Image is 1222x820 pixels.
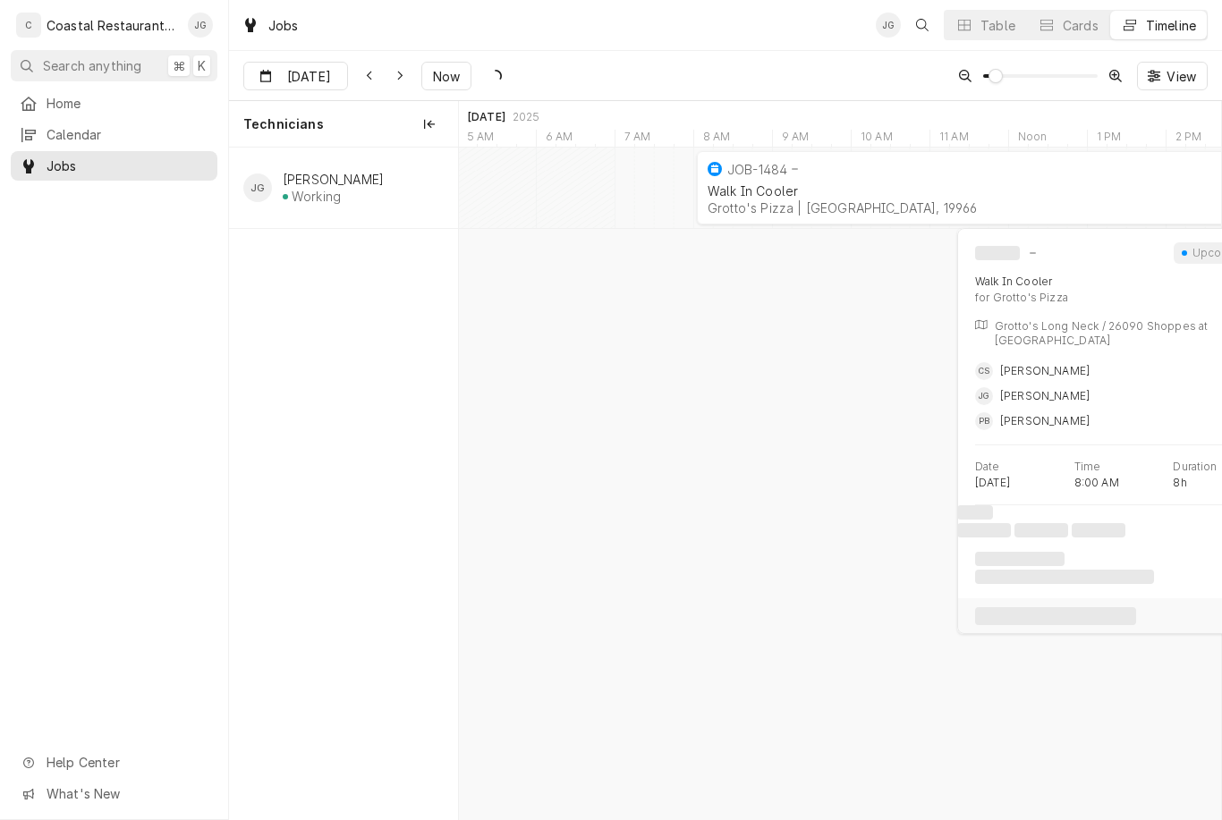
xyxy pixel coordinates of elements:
[536,130,582,149] div: 6 AM
[1000,364,1090,377] span: [PERSON_NAME]
[1146,16,1196,35] div: Timeline
[615,130,660,149] div: 7 AM
[975,476,1010,490] p: [DATE]
[47,753,207,772] span: Help Center
[47,784,207,803] span: What's New
[1173,476,1186,490] p: 8h
[11,120,217,149] a: Calendar
[975,387,993,405] div: JG
[975,460,1000,474] p: Date
[11,151,217,181] a: Jobs
[772,130,819,149] div: 9 AM
[1074,460,1101,474] p: Time
[975,275,1052,289] div: Walk In Cooler
[1000,389,1090,402] span: [PERSON_NAME]
[283,172,384,187] div: [PERSON_NAME]
[693,130,740,149] div: 8 AM
[975,570,1154,584] span: ‌
[1087,130,1131,149] div: 1 PM
[975,246,1020,260] span: ‌
[908,11,937,39] button: Open search
[468,110,505,124] div: [DATE]
[975,607,1136,625] span: ‌
[1163,67,1200,86] span: View
[421,62,471,90] button: Now
[975,362,993,380] div: Chris Sockriter's Avatar
[876,13,901,38] div: James Gatton's Avatar
[198,56,206,75] span: K
[975,362,993,380] div: CS
[975,412,993,430] div: PB
[243,62,348,90] button: [DATE]
[1173,460,1217,474] p: Duration
[1074,476,1119,490] p: 8:00 AM
[188,13,213,38] div: JG
[1014,523,1068,537] span: ‌
[1137,62,1208,90] button: View
[243,173,272,202] div: James Gatton's Avatar
[929,130,978,149] div: 11 AM
[47,94,208,113] span: Home
[47,16,178,35] div: Coastal Restaurant Repair
[229,101,458,148] div: Technicians column. SPACE for context menu
[188,13,213,38] div: James Gatton's Avatar
[727,162,787,177] div: JOB-1484
[11,779,217,808] a: Go to What's New
[243,115,324,133] span: Technicians
[975,552,1065,566] span: ‌
[173,56,185,75] span: ⌘
[513,110,540,124] div: 2025
[957,505,993,520] span: ‌
[459,148,1221,820] div: normal
[975,387,993,405] div: James Gatton's Avatar
[47,156,208,175] span: Jobs
[43,56,141,75] span: Search anything
[229,148,458,820] div: left
[980,16,1015,35] div: Table
[1166,130,1211,149] div: 2 PM
[975,412,993,430] div: Phill Blush's Avatar
[1008,130,1057,149] div: Noon
[851,130,902,149] div: 10 AM
[243,173,272,202] div: JG
[429,67,463,86] span: Now
[292,189,341,204] div: Working
[16,13,41,38] div: C
[876,13,901,38] div: JG
[1072,523,1125,537] span: ‌
[11,89,217,118] a: Home
[11,748,217,777] a: Go to Help Center
[1063,16,1099,35] div: Cards
[11,50,217,81] button: Search anything⌘K
[957,523,1011,537] span: ‌
[47,125,208,144] span: Calendar
[1000,414,1090,427] span: [PERSON_NAME]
